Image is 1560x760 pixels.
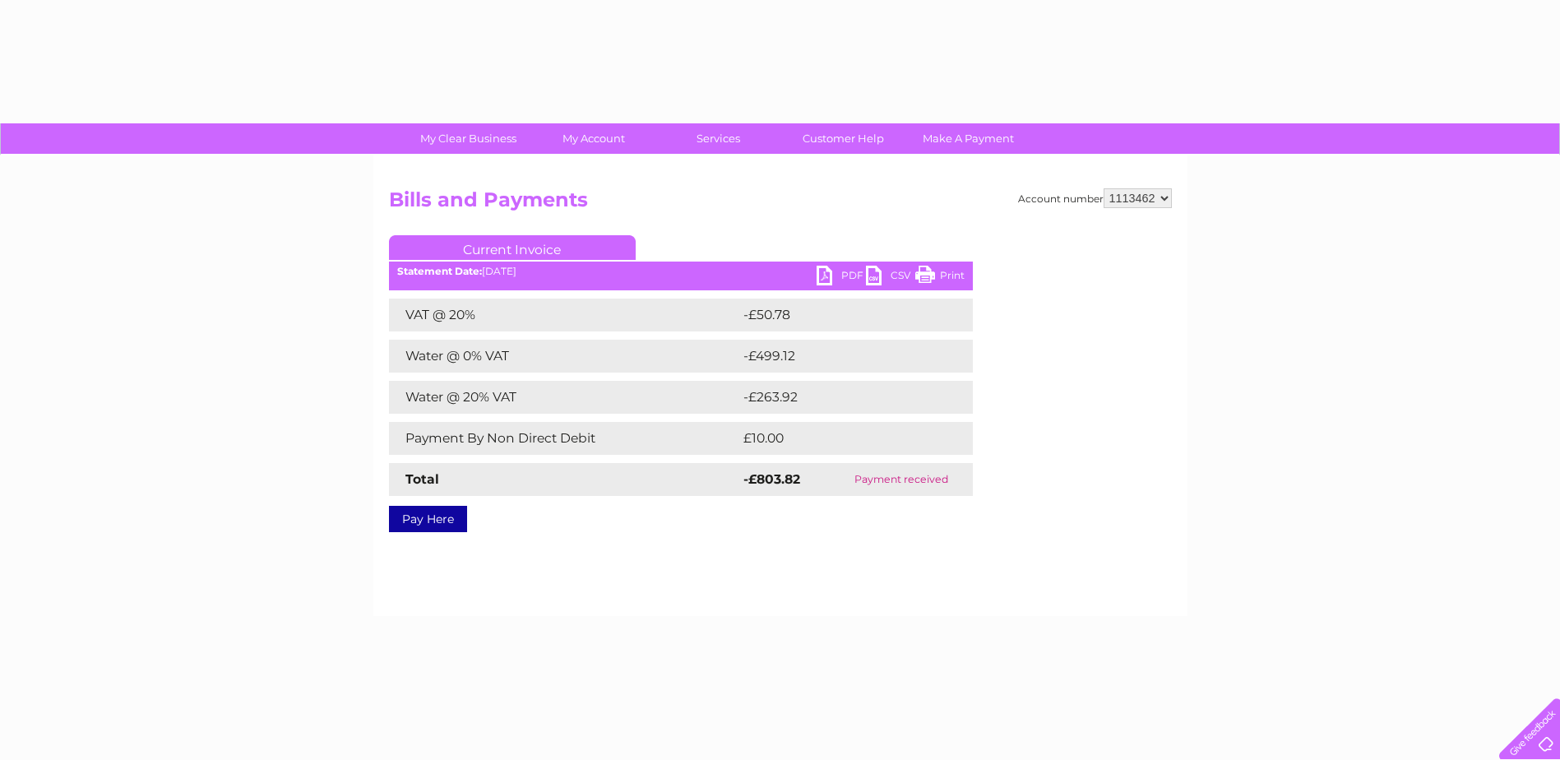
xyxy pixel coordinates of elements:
a: My Account [525,123,661,154]
strong: Total [405,471,439,487]
td: -£499.12 [739,340,945,373]
a: PDF [817,266,866,290]
td: -£50.78 [739,299,942,331]
td: VAT @ 20% [389,299,739,331]
a: My Clear Business [400,123,536,154]
h2: Bills and Payments [389,188,1172,220]
b: Statement Date: [397,265,482,277]
a: Make A Payment [900,123,1036,154]
a: CSV [866,266,915,290]
td: -£263.92 [739,381,946,414]
td: £10.00 [739,422,939,455]
a: Services [650,123,786,154]
td: Payment received [830,463,972,496]
a: Pay Here [389,506,467,532]
a: Current Invoice [389,235,636,260]
div: [DATE] [389,266,973,277]
td: Water @ 20% VAT [389,381,739,414]
strong: -£803.82 [743,471,800,487]
td: Payment By Non Direct Debit [389,422,739,455]
div: Account number [1018,188,1172,208]
a: Print [915,266,965,290]
td: Water @ 0% VAT [389,340,739,373]
a: Customer Help [775,123,911,154]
